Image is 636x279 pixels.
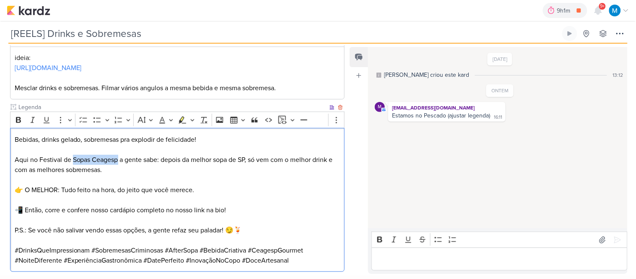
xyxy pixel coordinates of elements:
[390,104,504,112] div: [EMAIL_ADDRESS][DOMAIN_NAME]
[15,205,340,215] p: 📲 Então, corre e confere nosso cardápio completo no nosso link na bio!
[10,128,345,272] div: Editor editing area: main
[10,47,345,100] div: Editor editing area: main
[557,6,573,15] div: 9h1m
[15,64,82,72] a: [URL][DOMAIN_NAME]
[15,135,340,145] p: Bebidas, drinks gelado, sobremesas pra explodir de felicidade!
[15,225,340,235] p: P.S.: Se você não salivar vendo essas opções, a gente refaz seu paladar! 😏🍹
[15,53,340,73] p: ideia:
[15,245,340,266] p: #DrinksQueImpressionam #SobremesasCriminosas #AfterSopa #BebidaCriativa #CeagespGourmet #NoiteDif...
[392,112,490,119] div: Estamos no Pescado (ajustar legenda)
[371,232,628,248] div: Editor toolbar
[600,3,605,10] span: 9+
[371,248,628,271] div: Editor editing area: main
[613,71,623,79] div: 13:12
[384,70,469,79] div: [PERSON_NAME] criou este kard
[566,30,573,37] div: Ligar relógio
[375,102,385,112] div: mlegnaioli@gmail.com
[494,114,502,121] div: 16:11
[7,5,50,16] img: kardz.app
[10,112,345,128] div: Editor toolbar
[17,103,328,112] input: Texto sem título
[15,185,340,195] p: 👉 O MELHOR: Tudo feito na hora, do jeito que você merece.
[609,5,621,16] img: MARIANA MIRANDA
[8,26,561,41] input: Kard Sem Título
[15,155,340,175] p: Aqui no Festival de Sopas Ceagesp a gente sabe: depois da melhor sopa de SP, só vem com o melhor ...
[15,83,340,93] p: Mesclar drinks e sobremesas. Filmar vários angulos a mesma bebida e mesma sobremesa.
[378,105,382,110] p: m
